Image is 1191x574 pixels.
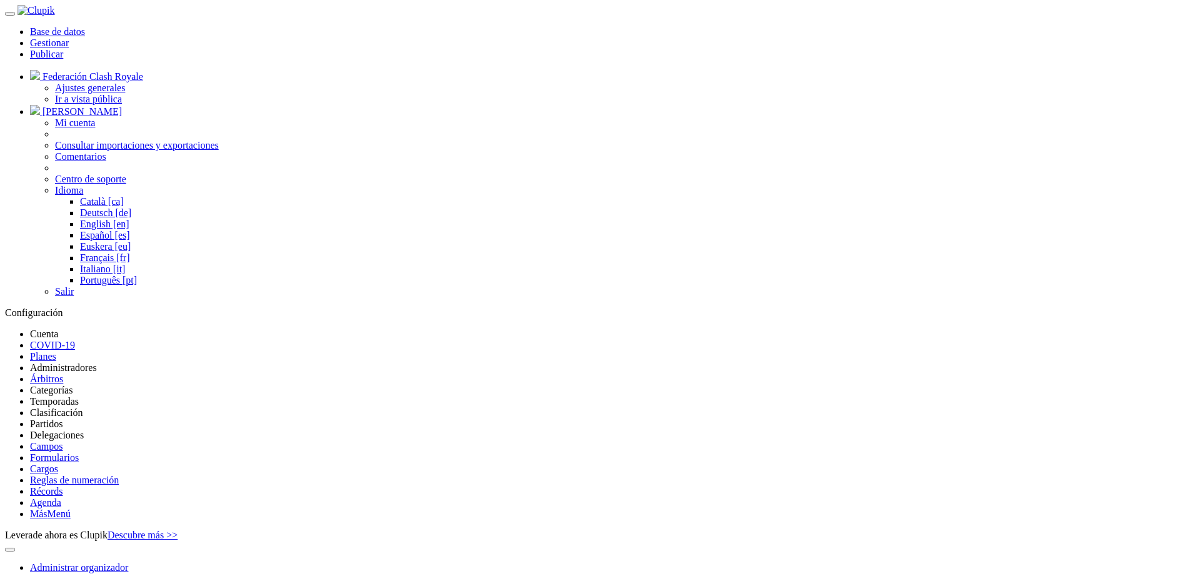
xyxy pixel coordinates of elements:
span: Menú [48,508,71,519]
a: Euskera [eu] [80,241,131,252]
div: Configuración [5,307,1186,319]
a: Administrar organizador [30,562,128,573]
a: COVID-19 [30,340,75,350]
a: [PERSON_NAME] [30,106,122,117]
a: Planes [30,351,56,362]
a: Categorías [30,385,73,395]
a: Comentarios [55,151,106,162]
div: Leverade ahora es Clupik [5,530,1186,541]
a: Consultar importaciones y exportaciones [55,140,219,151]
a: Agenda [30,497,61,508]
a: Publicar [30,49,63,59]
span: Federación Clash Royale [43,71,143,82]
a: Cuenta [30,329,58,339]
img: organizador.30x30.png [30,70,40,80]
a: Français [fr] [80,252,130,263]
a: Salir [55,286,74,297]
a: Récords [30,486,63,497]
img: c2l6ZT0zMHgzMCZmcz05JnRleHQ9QyZiZz03NTc1NzU%3D.png [30,105,40,115]
a: Ajustes generales [55,82,125,93]
a: Català [ca] [80,196,124,207]
a: Cargos [30,463,58,474]
a: Reglas de numeración [30,475,119,485]
a: Descubre más >> [108,530,178,540]
a: Administradores [30,362,97,373]
a: Deutsch [de] [80,207,131,218]
a: Federación Clash Royale [30,71,143,82]
a: Ir a vista pública [55,94,122,104]
a: Delegaciones [30,430,84,440]
a: Base de datos [30,26,85,37]
a: Árbitros [30,374,63,384]
a: Italiano [it] [80,264,125,274]
span: [PERSON_NAME] [43,106,122,117]
a: Clasificación [30,407,83,418]
a: Partidos [30,418,63,429]
span: Más [30,508,48,519]
a: Idioma [55,185,83,195]
a: Formularios [30,452,79,463]
a: MásMenú [30,508,71,519]
a: Mi cuenta [55,117,95,128]
a: Gestionar [30,37,69,48]
a: Español [es] [80,230,130,240]
a: Centro de soporte [55,174,126,184]
a: Português [pt] [80,275,137,285]
a: Temporadas [30,396,79,407]
img: Clupik [18,5,55,16]
a: Campos [30,441,63,452]
a: English [en] [80,219,129,229]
